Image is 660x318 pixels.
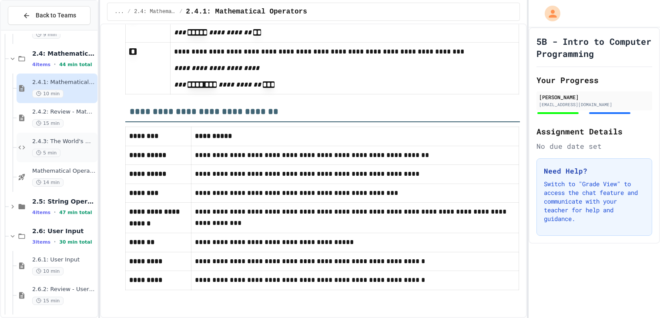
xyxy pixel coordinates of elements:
[32,267,64,275] span: 10 min
[32,119,64,127] span: 15 min
[59,62,92,67] span: 44 min total
[127,8,131,15] span: /
[36,11,76,20] span: Back to Teams
[32,138,96,145] span: 2.4.3: The World's Worst Farmer's Market
[536,125,652,137] h2: Assignment Details
[59,210,92,215] span: 47 min total
[32,108,96,116] span: 2.4.2: Review - Mathematical Operators
[32,178,64,187] span: 14 min
[59,239,92,245] span: 30 min total
[179,8,182,15] span: /
[54,238,56,245] span: •
[134,8,176,15] span: 2.4: Mathematical Operators
[186,7,307,17] span: 2.4.1: Mathematical Operators
[54,61,56,68] span: •
[536,74,652,86] h2: Your Progress
[8,6,90,25] button: Back to Teams
[544,180,645,223] p: Switch to "Grade View" to access the chat feature and communicate with your teacher for help and ...
[536,3,563,23] div: My Account
[54,209,56,216] span: •
[32,62,50,67] span: 4 items
[32,90,64,98] span: 10 min
[32,79,96,86] span: 2.4.1: Mathematical Operators
[539,93,650,101] div: [PERSON_NAME]
[32,149,60,157] span: 5 min
[536,35,652,60] h1: 5B - Intro to Computer Programming
[32,256,96,264] span: 2.6.1: User Input
[32,197,96,205] span: 2.5: String Operators
[539,101,650,108] div: [EMAIL_ADDRESS][DOMAIN_NAME]
[32,167,96,175] span: Mathematical Operators - Quiz
[32,286,96,293] span: 2.6.2: Review - User Input
[32,227,96,235] span: 2.6: User Input
[536,141,652,151] div: No due date set
[114,8,124,15] span: ...
[544,166,645,176] h3: Need Help?
[32,50,96,57] span: 2.4: Mathematical Operators
[32,210,50,215] span: 4 items
[32,297,64,305] span: 15 min
[32,239,50,245] span: 3 items
[32,30,60,39] span: 9 min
